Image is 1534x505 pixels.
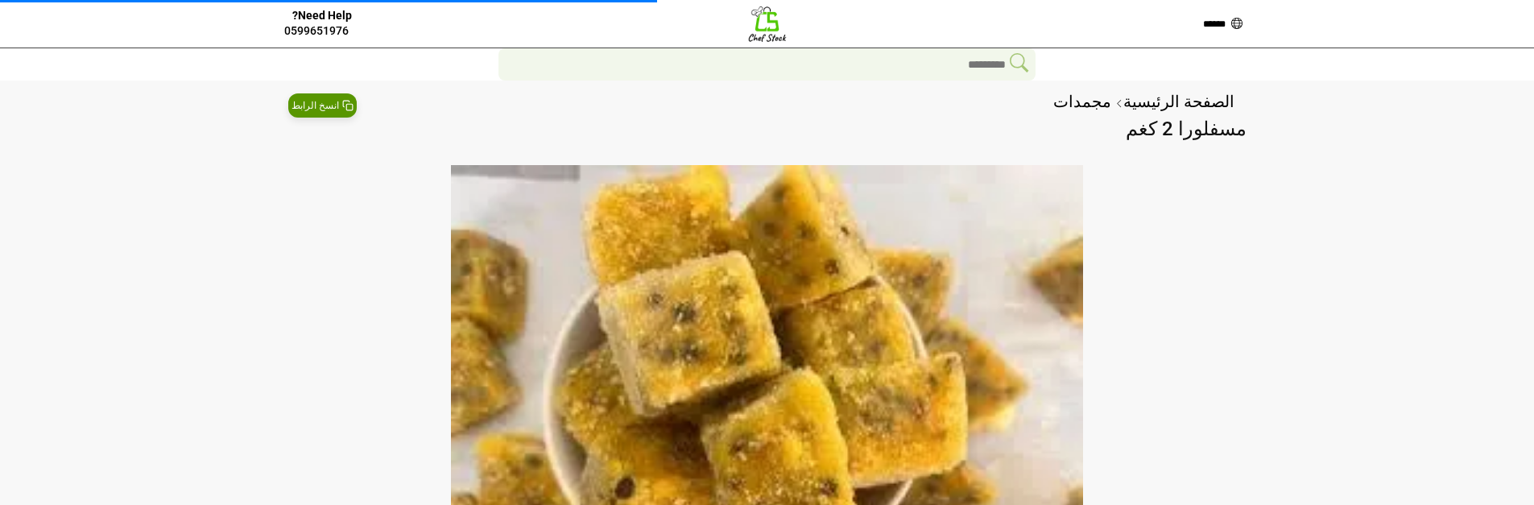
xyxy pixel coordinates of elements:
img: LOGO [747,4,788,44]
button: انسخ الرابط [288,93,357,118]
a: 0599651976 [284,24,349,37]
a: الصفحة الرئيسية [1123,92,1234,111]
h1: مسفلورا 2 كغم [288,118,1247,141]
a: Need Help? [292,8,352,23]
a: مجمدات [1053,92,1111,111]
